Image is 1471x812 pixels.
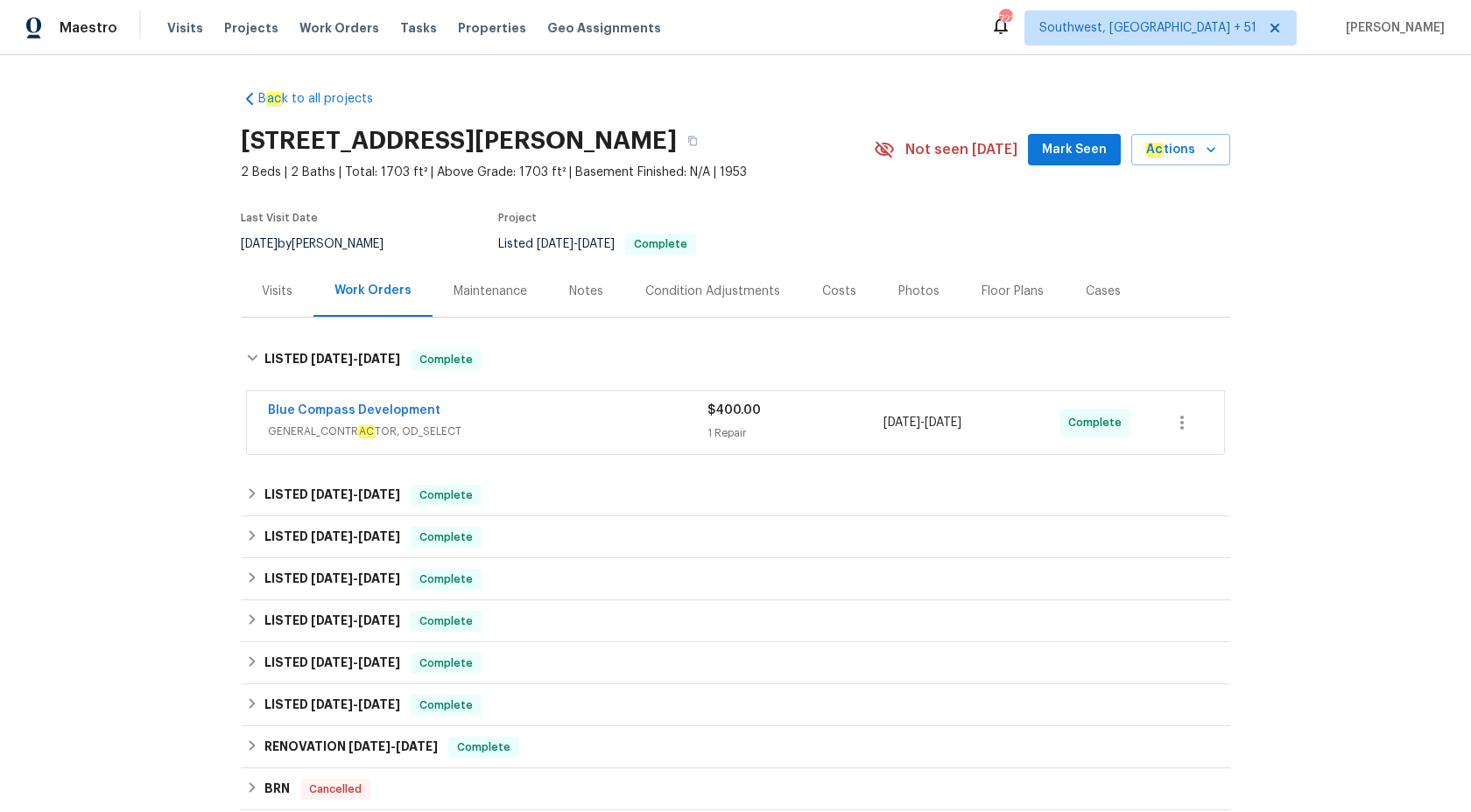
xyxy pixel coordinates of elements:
[311,353,353,365] span: [DATE]
[241,516,1230,558] div: LISTED [DATE]-[DATE]Complete
[302,780,369,798] span: Cancelled
[883,416,920,429] span: [DATE]
[358,425,375,437] em: AC
[241,238,278,250] span: [DATE]
[264,779,290,800] h6: BRN
[311,698,400,710] span: -
[311,353,400,365] span: -
[358,488,400,500] span: [DATE]
[264,695,400,716] h6: LISTED
[412,570,480,588] span: Complete
[241,164,874,181] span: 2 Beds | 2 Baths | Total: 1703 ft² | Above Grade: 1703 ft² | Basement Finished: N/A | 1953
[412,612,480,630] span: Complete
[999,10,1011,28] div: 722
[264,737,438,758] h6: RENOVATION
[1086,283,1121,300] div: Cases
[400,22,437,34] span: Tasks
[645,283,780,300] div: Condition Adjustments
[334,282,412,299] div: Work Orders
[412,654,480,672] span: Complete
[241,726,1230,768] div: RENOVATION [DATE]-[DATE]Complete
[358,572,400,584] span: [DATE]
[241,90,409,108] a: Back to all projects
[358,353,400,365] span: [DATE]
[262,283,292,300] div: Visits
[311,698,353,710] span: [DATE]
[264,569,400,590] h6: LISTED
[412,486,480,504] span: Complete
[348,740,391,752] span: [DATE]
[1068,414,1129,431] span: Complete
[627,239,694,249] span: Complete
[167,19,203,37] span: Visits
[1131,134,1230,166] button: Actions
[299,19,379,37] span: Work Orders
[224,19,278,37] span: Projects
[241,684,1230,726] div: LISTED [DATE]-[DATE]Complete
[1339,19,1445,37] span: [PERSON_NAME]
[258,90,373,108] span: B k to all projects
[537,238,574,250] span: [DATE]
[264,349,400,370] h6: LISTED
[241,600,1230,642] div: LISTED [DATE]-[DATE]Complete
[1028,134,1121,166] button: Mark Seen
[454,283,527,300] div: Maintenance
[241,558,1230,600] div: LISTED [DATE]-[DATE]Complete
[358,656,400,668] span: [DATE]
[412,351,480,368] span: Complete
[883,414,961,431] span: -
[264,527,400,548] h6: LISTED
[266,92,282,106] em: ac
[311,614,353,626] span: [DATE]
[707,424,883,442] div: 1 Repair
[396,740,438,752] span: [DATE]
[311,572,353,584] span: [DATE]
[412,528,480,546] span: Complete
[707,404,761,416] span: $400.00
[241,768,1230,810] div: BRN Cancelled
[1145,139,1195,161] span: tions
[241,332,1230,388] div: LISTED [DATE]-[DATE]Complete
[578,238,615,250] span: [DATE]
[311,656,400,668] span: -
[60,19,117,37] span: Maestro
[311,488,353,500] span: [DATE]
[569,283,603,300] div: Notes
[241,642,1230,684] div: LISTED [DATE]-[DATE]Complete
[547,19,661,37] span: Geo Assignments
[241,132,677,150] h2: [STREET_ADDRESS][PERSON_NAME]
[498,238,696,250] span: Listed
[311,530,400,542] span: -
[537,238,615,250] span: -
[311,488,400,500] span: -
[498,213,537,223] span: Project
[358,698,400,710] span: [DATE]
[898,283,940,300] div: Photos
[241,474,1230,516] div: LISTED [DATE]-[DATE]Complete
[241,234,405,255] div: by [PERSON_NAME]
[982,283,1044,300] div: Floor Plans
[925,416,961,429] span: [DATE]
[1042,139,1107,161] span: Mark Seen
[905,141,1017,158] span: Not seen [DATE]
[268,404,440,416] a: Blue Compass Development
[268,423,707,440] span: GENERAL_CONTR TOR, OD_SELECT
[1039,19,1256,37] span: Southwest, [GEOGRAPHIC_DATA] + 51
[677,125,708,157] button: Copy Address
[450,738,517,756] span: Complete
[311,656,353,668] span: [DATE]
[311,572,400,584] span: -
[822,283,856,300] div: Costs
[264,485,400,506] h6: LISTED
[1145,143,1164,157] em: Ac
[311,614,400,626] span: -
[358,530,400,542] span: [DATE]
[348,740,438,752] span: -
[241,213,318,223] span: Last Visit Date
[264,611,400,632] h6: LISTED
[358,614,400,626] span: [DATE]
[412,696,480,714] span: Complete
[458,19,526,37] span: Properties
[311,530,353,542] span: [DATE]
[264,653,400,674] h6: LISTED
